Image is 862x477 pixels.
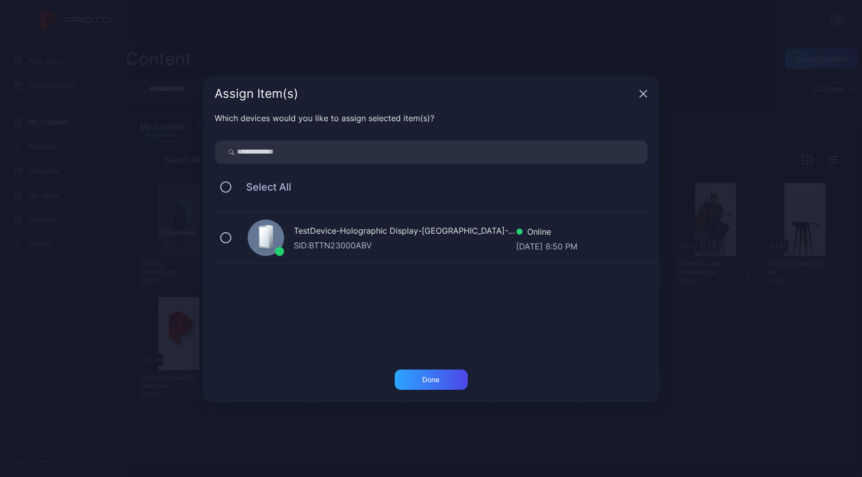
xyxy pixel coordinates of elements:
[423,376,440,384] div: Done
[294,225,516,239] div: TestDevice-Holographic Display-[GEOGRAPHIC_DATA]-500West-Showcase
[516,240,578,250] div: [DATE] 8:50 PM
[215,112,647,124] div: Which devices would you like to assign selected item(s)?
[236,181,292,193] span: Select All
[516,226,578,240] div: Online
[294,239,516,251] div: SID: BTTN23000ABV
[395,370,468,390] button: Done
[215,88,635,100] div: Assign Item(s)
